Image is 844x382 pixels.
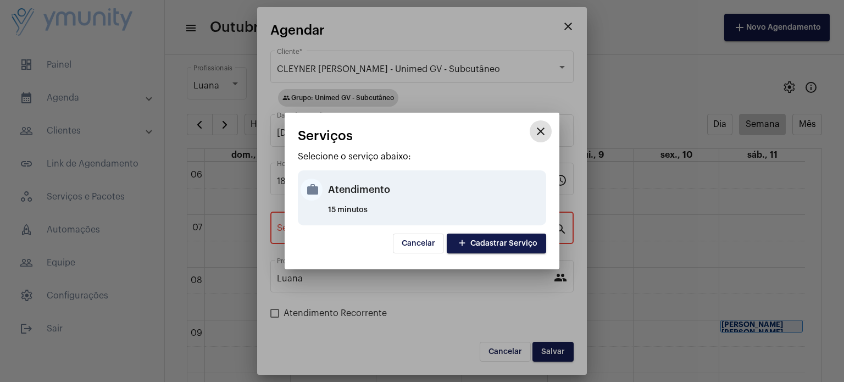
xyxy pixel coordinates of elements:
span: Cancelar [402,240,435,247]
mat-icon: add [456,236,469,251]
span: Serviços [298,129,353,143]
p: Selecione o serviço abaixo: [298,152,546,162]
button: Cadastrar Serviço [447,234,546,253]
span: Cadastrar Serviço [456,240,537,247]
button: Cancelar [393,234,444,253]
mat-icon: close [534,125,547,138]
div: 15 minutos [328,206,543,223]
mat-icon: work [301,179,323,201]
div: Atendimento [328,173,543,206]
